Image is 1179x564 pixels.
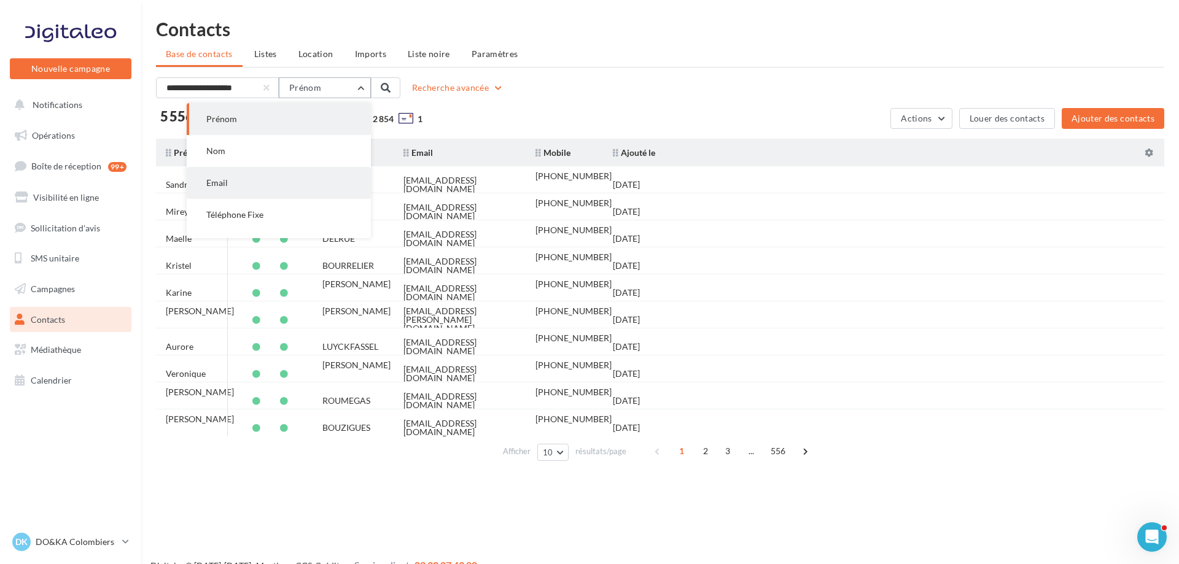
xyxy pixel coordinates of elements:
[718,441,737,461] span: 3
[31,222,100,233] span: Sollicitation d'avis
[7,153,134,179] a: Boîte de réception99+
[613,423,640,432] div: [DATE]
[1137,522,1167,552] iframe: Intercom live chat
[33,192,99,203] span: Visibilité en ligne
[31,161,101,171] span: Boîte de réception
[535,253,612,261] div: [PHONE_NUMBER]
[535,172,612,180] div: [PHONE_NUMBER]
[33,99,82,110] span: Notifications
[535,147,570,158] span: Mobile
[535,361,612,369] div: [PHONE_NUMBER]
[7,245,134,271] a: SMS unitaire
[10,58,131,79] button: Nouvelle campagne
[408,48,450,59] span: Liste noire
[289,82,321,93] span: Prénom
[535,388,612,396] div: [PHONE_NUMBER]
[166,288,192,297] div: Karine
[403,147,433,158] span: Email
[7,307,134,333] a: Contacts
[403,284,516,301] div: [EMAIL_ADDRESS][DOMAIN_NAME]
[742,441,761,461] span: ...
[166,307,234,315] div: [PERSON_NAME]
[613,396,640,405] div: [DATE]
[535,307,612,315] div: [PHONE_NUMBER]
[166,415,234,423] div: [PERSON_NAME]
[322,342,378,351] div: LUYCKFASSEL
[613,288,640,297] div: [DATE]
[187,167,371,199] button: Email
[31,344,81,355] span: Médiathèque
[959,108,1055,129] button: Louer des contacts
[403,419,516,436] div: [EMAIL_ADDRESS][DOMAIN_NAME]
[373,113,394,125] span: 2 854
[15,536,28,548] span: DK
[613,234,640,243] div: [DATE]
[890,108,952,129] button: Actions
[403,230,516,247] div: [EMAIL_ADDRESS][DOMAIN_NAME]
[901,113,932,123] span: Actions
[613,180,640,189] div: [DATE]
[403,307,516,333] div: [EMAIL_ADDRESS][PERSON_NAME][DOMAIN_NAME]
[355,48,386,59] span: Imports
[543,447,553,457] span: 10
[7,92,129,118] button: Notifications
[407,80,508,95] button: Recherche avancée
[322,423,370,432] div: BOUZIGUES
[187,199,371,231] button: Téléphone Fixe
[160,110,193,123] span: 5 556
[322,261,374,270] div: BOURRELIER
[166,147,204,158] span: Prénom
[31,284,75,294] span: Campagnes
[403,392,516,409] div: [EMAIL_ADDRESS][DOMAIN_NAME]
[322,280,391,288] div: [PERSON_NAME]
[108,162,126,172] div: 99+
[322,307,391,315] div: [PERSON_NAME]
[766,441,791,461] span: 556
[166,180,200,189] div: Sandrine
[166,207,198,216] div: Mireylle
[206,114,237,124] span: Prénom
[7,337,134,363] a: Médiathèque
[254,48,277,59] span: Listes
[613,147,655,158] span: Ajouté le
[7,276,134,302] a: Campagnes
[166,261,192,270] div: Kristel
[298,48,333,59] span: Location
[36,536,117,548] p: DO&KA Colombiers
[613,369,640,378] div: [DATE]
[322,234,355,243] div: DELRUE
[1062,108,1164,129] button: Ajouter des contacts
[166,388,234,396] div: [PERSON_NAME]
[403,257,516,274] div: [EMAIL_ADDRESS][DOMAIN_NAME]
[613,207,640,216] div: [DATE]
[10,530,131,554] a: DK DO&KA Colombiers
[503,446,531,457] span: Afficher
[535,334,612,342] div: [PHONE_NUMBER]
[322,396,370,405] div: ROUMEGAS
[403,365,516,382] div: [EMAIL_ADDRESS][DOMAIN_NAME]
[403,176,516,193] div: [EMAIL_ADDRESS][DOMAIN_NAME]
[166,342,193,351] div: Aurore
[613,315,640,324] div: [DATE]
[32,130,75,141] span: Opérations
[166,369,206,378] div: Veronique
[31,253,79,263] span: SMS unitaire
[403,338,516,355] div: [EMAIL_ADDRESS][DOMAIN_NAME]
[187,135,371,167] button: Nom
[535,226,612,234] div: [PHONE_NUMBER]
[535,415,612,423] div: [PHONE_NUMBER]
[187,103,371,135] button: Prénom
[31,314,65,325] span: Contacts
[7,123,134,149] a: Opérations
[613,342,640,351] div: [DATE]
[535,199,612,207] div: [PHONE_NUMBER]
[206,209,263,220] span: Téléphone Fixe
[7,368,134,393] a: Calendrier
[403,203,516,220] div: [EMAIL_ADDRESS][DOMAIN_NAME]
[418,113,422,125] span: 1
[535,280,612,288] div: [PHONE_NUMBER]
[166,234,192,243] div: Maelle
[322,361,391,369] div: [PERSON_NAME]
[7,185,134,211] a: Visibilité en ligne
[31,375,72,385] span: Calendrier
